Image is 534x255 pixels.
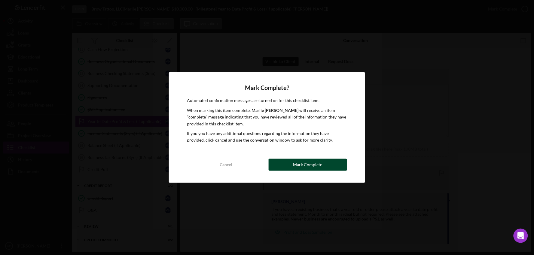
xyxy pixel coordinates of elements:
[293,159,322,171] div: Mark Complete
[269,159,347,171] button: Mark Complete
[252,108,298,113] b: Marlie [PERSON_NAME]
[514,229,528,243] div: Open Intercom Messenger
[187,159,266,171] button: Cancel
[187,97,347,104] p: Automated confirmation messages are turned on for this checklist item.
[187,130,347,144] p: If you you have any additional questions regarding the information they have provided, click canc...
[187,84,347,91] h4: Mark Complete?
[187,107,347,127] p: When marking this item complete, will receive an item "complete" message indicating that you have...
[220,159,233,171] div: Cancel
